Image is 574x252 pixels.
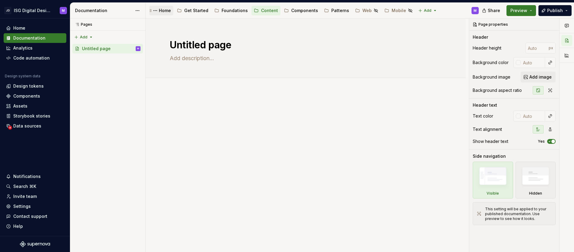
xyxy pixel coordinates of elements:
div: Assets [13,103,27,109]
label: Yes [538,139,545,144]
input: Auto [525,43,549,53]
div: Patterns [331,8,349,14]
a: Home [4,23,66,33]
div: M [62,8,65,13]
div: Background color [473,60,509,66]
div: Documentation [75,8,132,14]
span: Share [488,8,500,14]
a: Code automation [4,53,66,63]
a: Invite team [4,192,66,201]
button: Preview [506,5,536,16]
div: Visible [487,191,499,196]
a: Data sources [4,121,66,131]
div: Components [291,8,318,14]
div: Help [13,223,23,229]
div: Web [362,8,372,14]
div: Foundations [222,8,248,14]
div: Header [473,34,488,40]
span: Add [80,35,87,40]
div: ISG Digital Design System [14,8,52,14]
button: Contact support [4,212,66,221]
div: Show header text [473,138,508,144]
button: Search ⌘K [4,182,66,191]
div: Home [159,8,171,14]
textarea: Untitled page [169,38,440,52]
div: Home [13,25,25,31]
div: Text alignment [473,126,502,132]
div: Code automation [13,55,50,61]
div: Notifications [13,173,41,179]
button: Add [416,6,439,15]
a: Components [4,91,66,101]
button: Add image [521,72,556,82]
svg: Supernova Logo [20,241,50,247]
a: Assets [4,101,66,111]
a: Web [353,6,381,15]
a: Get Started [175,6,211,15]
button: Share [479,5,504,16]
div: Untitled page [82,46,111,52]
div: JD [4,7,11,14]
a: Foundations [212,6,250,15]
div: Storybook stories [13,113,50,119]
span: Add image [529,74,552,80]
a: Untitled pageM [72,44,143,53]
a: Documentation [4,33,66,43]
a: Patterns [322,6,352,15]
button: Notifications [4,172,66,181]
div: Header text [473,102,497,108]
div: Invite team [13,193,37,199]
a: Components [282,6,320,15]
div: Header height [473,45,501,51]
a: Analytics [4,43,66,53]
div: Design tokens [13,83,44,89]
div: Contact support [13,213,47,219]
div: Documentation [13,35,46,41]
p: px [549,46,553,50]
span: Preview [510,8,527,14]
button: JDISG Digital Design SystemM [1,4,69,17]
a: Settings [4,202,66,211]
button: Add [72,33,95,41]
a: Storybook stories [4,111,66,121]
a: Home [149,6,173,15]
div: Hidden [516,162,556,199]
div: M [137,46,139,52]
div: Side navigation [473,153,506,159]
span: Add [424,8,431,13]
div: Background image [473,74,510,80]
div: Pages [72,22,92,27]
div: Hidden [529,191,542,196]
div: Search ⌘K [13,183,36,189]
div: Content [261,8,278,14]
div: Background aspect ratio [473,87,522,93]
div: Components [13,93,40,99]
div: Design system data [5,74,40,79]
div: Analytics [13,45,33,51]
button: Help [4,221,66,231]
a: Design tokens [4,81,66,91]
div: Visible [473,162,513,199]
div: Page tree [72,44,143,53]
div: Mobile [392,8,406,14]
input: Auto [521,111,545,121]
div: M [474,8,477,13]
div: Settings [13,203,31,209]
div: Page tree [149,5,415,17]
div: Data sources [13,123,41,129]
span: Publish [547,8,563,14]
a: Mobile [382,6,415,15]
input: Auto [521,57,545,68]
div: Text color [473,113,493,119]
div: Get Started [184,8,208,14]
div: This setting will be applied to your published documentation. Use preview to see how it looks. [485,207,552,221]
button: Publish [538,5,572,16]
a: Content [251,6,280,15]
